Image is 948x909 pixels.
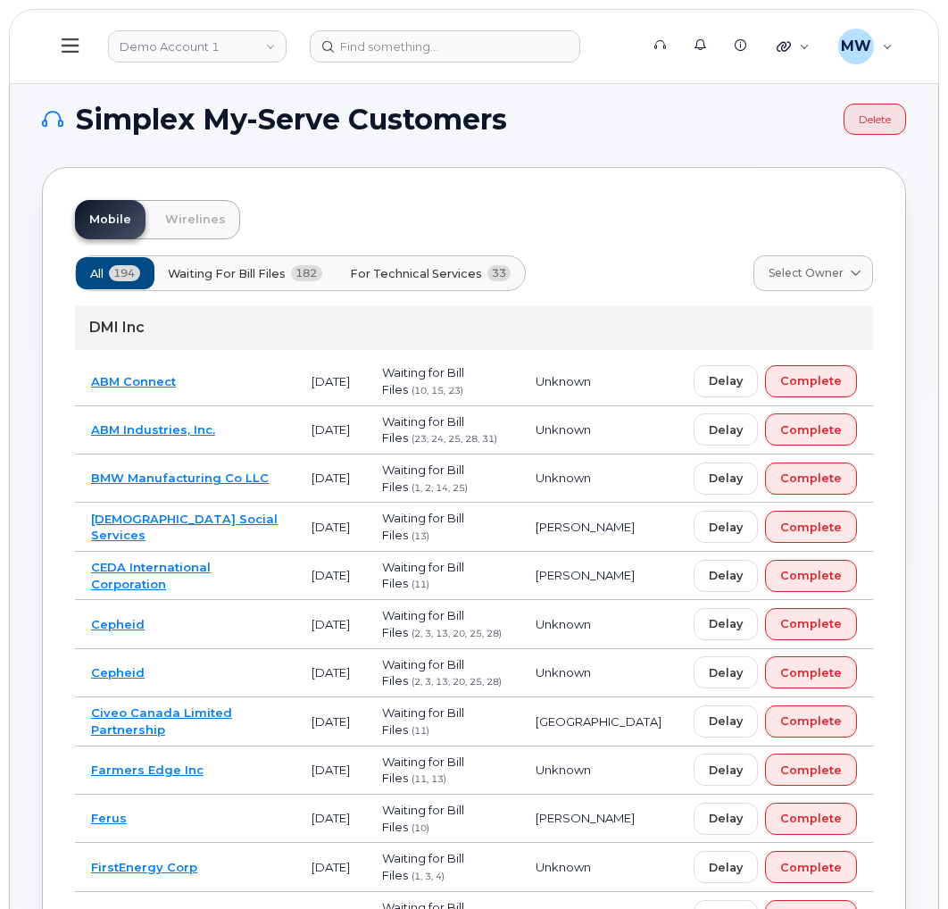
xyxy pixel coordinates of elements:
[412,773,446,785] span: (11, 13)
[91,617,145,631] a: Cepheid
[694,656,758,688] button: Delay
[412,822,429,834] span: (10)
[765,560,857,592] button: Complete
[382,851,464,882] span: Waiting for Bill Files
[709,519,743,536] span: Delay
[780,664,842,681] span: Complete
[536,471,591,485] span: Unknown
[295,843,366,891] td: [DATE]
[709,372,743,389] span: Delay
[91,763,204,777] a: Farmers Edge Inc
[780,859,842,876] span: Complete
[694,560,758,592] button: Delay
[709,859,743,876] span: Delay
[382,608,464,639] span: Waiting for Bill Files
[765,754,857,786] button: Complete
[765,803,857,835] button: Complete
[91,471,269,485] a: BMW Manufacturing Co LLC
[694,511,758,543] button: Delay
[536,617,591,631] span: Unknown
[382,803,464,834] span: Waiting for Bill Files
[412,871,445,882] span: (1, 3, 4)
[709,615,743,632] span: Delay
[694,705,758,738] button: Delay
[91,665,145,680] a: Cepheid
[694,463,758,495] button: Delay
[412,482,468,494] span: (1, 2, 14, 25)
[295,406,366,454] td: [DATE]
[536,422,591,437] span: Unknown
[382,414,464,446] span: Waiting for Bill Files
[709,470,743,487] span: Delay
[536,714,661,729] span: [GEOGRAPHIC_DATA]
[295,795,366,843] td: [DATE]
[780,713,842,730] span: Complete
[709,421,743,438] span: Delay
[382,560,464,591] span: Waiting for Bill Files
[382,511,464,542] span: Waiting for Bill Files
[765,511,857,543] button: Complete
[75,305,873,350] div: DMI Inc
[780,519,842,536] span: Complete
[536,860,591,874] span: Unknown
[382,657,464,688] span: Waiting for Bill Files
[295,552,366,600] td: [DATE]
[295,503,366,551] td: [DATE]
[780,421,842,438] span: Complete
[780,470,842,487] span: Complete
[765,365,857,397] button: Complete
[709,567,743,584] span: Delay
[694,851,758,883] button: Delay
[765,705,857,738] button: Complete
[536,520,635,534] span: [PERSON_NAME]
[91,512,278,543] a: [DEMOGRAPHIC_DATA] Social Services
[295,746,366,795] td: [DATE]
[295,697,366,746] td: [DATE]
[536,763,591,777] span: Unknown
[780,567,842,584] span: Complete
[694,803,758,835] button: Delay
[412,725,429,737] span: (11)
[844,104,906,135] a: Delete
[709,762,743,779] span: Delay
[780,615,842,632] span: Complete
[536,665,591,680] span: Unknown
[765,656,857,688] button: Complete
[487,265,511,281] span: 33
[753,255,873,291] a: Select Owner
[295,600,366,648] td: [DATE]
[168,265,286,282] span: Waiting for Bill Files
[694,365,758,397] button: Delay
[709,810,743,827] span: Delay
[536,374,591,388] span: Unknown
[412,579,429,590] span: (11)
[291,265,322,281] span: 182
[412,628,502,639] span: (2, 3, 13, 20, 25, 28)
[765,463,857,495] button: Complete
[694,608,758,640] button: Delay
[382,705,464,737] span: Waiting for Bill Files
[76,106,507,133] span: Simplex My-Serve Customers
[295,649,366,697] td: [DATE]
[765,851,857,883] button: Complete
[412,433,497,445] span: (23, 24, 25, 28, 31)
[382,463,464,494] span: Waiting for Bill Files
[412,676,502,688] span: (2, 3, 13, 20, 25, 28)
[91,374,176,388] a: ABM Connect
[295,454,366,503] td: [DATE]
[765,608,857,640] button: Complete
[295,357,366,405] td: [DATE]
[91,811,127,825] a: Ferus
[694,413,758,446] button: Delay
[382,365,464,396] span: Waiting for Bill Files
[91,860,197,874] a: FirstEnergy Corp
[91,560,211,591] a: CEDA International Corporation
[780,810,842,827] span: Complete
[780,762,842,779] span: Complete
[709,664,743,681] span: Delay
[536,568,635,582] span: [PERSON_NAME]
[412,530,429,542] span: (13)
[412,385,463,396] span: (10, 15, 23)
[91,705,232,737] a: Civeo Canada Limited Partnership
[151,200,240,239] a: Wirelines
